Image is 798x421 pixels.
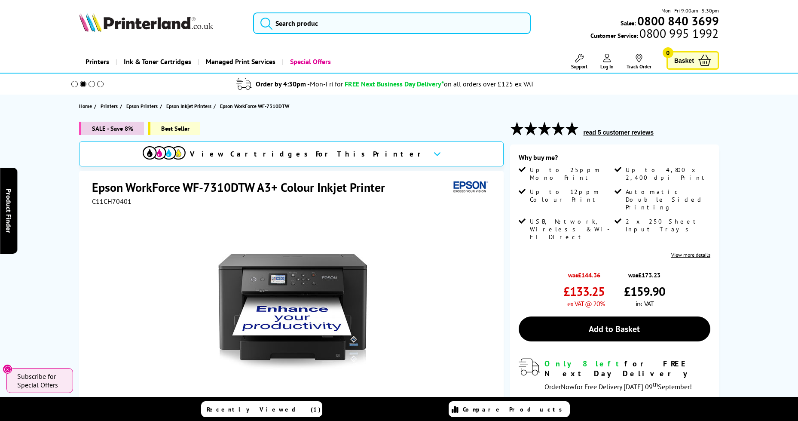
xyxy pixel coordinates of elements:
[198,51,282,73] a: Managed Print Services
[624,267,665,279] span: was
[581,129,656,136] button: read 5 customer reviews
[253,12,531,34] input: Search produc
[450,179,489,195] img: Epson
[79,101,92,111] span: Home
[166,101,214,111] a: Epson Inkjet Printers
[143,146,186,160] img: cmyk-icon.svg
[661,6,719,15] span: Mon - Fri 9:00am - 5:30pm
[17,372,64,389] span: Subscribe for Special Offers
[79,101,94,111] a: Home
[190,149,426,159] span: View Cartridges For This Printer
[636,17,719,25] a: 0800 840 3699
[624,283,665,299] span: £159.90
[101,101,120,111] a: Printers
[92,197,131,206] span: C11CH70401
[79,13,242,34] a: Printerland Logo
[530,218,613,241] span: USB, Network, Wireless & Wi-Fi Direct
[571,54,587,70] a: Support
[653,381,658,388] sup: th
[571,63,587,70] span: Support
[626,166,709,181] span: Up to 4,800 x 2,400 dpi Print
[79,13,213,32] img: Printerland Logo
[544,382,692,391] span: Order for Free Delivery [DATE] 09 September!
[79,122,144,135] span: SALE - Save 8%
[637,13,719,29] b: 0800 840 3699
[636,299,654,308] span: inc VAT
[519,317,710,341] a: Add to Basket
[444,80,534,88] div: on all orders over £125 ex VAT
[220,101,289,111] span: Epson WorkForce WF-7310DTW
[530,166,613,181] span: Up to 25ppm Mono Print
[449,401,570,417] a: Compare Products
[638,29,719,37] span: 0800 995 1992
[220,101,291,111] a: Epson WorkForce WF-7310DTW
[519,359,710,390] div: modal_delivery
[4,188,13,233] span: Product Finder
[79,51,116,73] a: Printers
[3,364,12,374] button: Close
[663,47,673,58] span: 0
[345,80,444,88] span: FREE Next Business Day Delivery*
[544,359,624,369] span: Only 8 left
[667,51,719,70] a: Basket 0
[126,101,158,111] span: Epson Printers
[578,271,600,279] strike: £144.36
[60,77,712,92] li: modal_delivery
[563,267,605,279] span: was
[282,51,337,73] a: Special Offers
[627,54,651,70] a: Track Order
[207,406,321,413] span: Recently Viewed (1)
[567,299,605,308] span: ex VAT @ 20%
[256,80,343,88] span: Order by 4:30pm -
[638,271,660,279] strike: £173.23
[126,101,160,111] a: Epson Printers
[561,382,575,391] span: Now
[626,188,709,211] span: Automatic Double Sided Printing
[116,51,198,73] a: Ink & Toner Cartridges
[201,401,322,417] a: Recently Viewed (1)
[310,80,343,88] span: Mon-Fri for
[600,54,614,70] a: Log In
[148,122,200,135] span: Best Seller
[563,283,605,299] span: £133.25
[671,252,710,258] a: View more details
[626,218,709,233] span: 2 x 250 Sheet Input Trays
[674,55,694,66] span: Basket
[530,188,613,203] span: Up to 12ppm Colour Print
[590,29,719,40] span: Customer Service:
[519,153,710,166] div: Why buy me?
[92,179,394,195] h1: Epson WorkForce WF-7310DTW A3+ Colour Inkjet Printer
[208,223,376,391] img: Epson WorkForce WF-7310DTW
[124,51,191,73] span: Ink & Toner Cartridges
[621,19,636,27] span: Sales:
[600,63,614,70] span: Log In
[463,406,567,413] span: Compare Products
[166,101,211,111] span: Epson Inkjet Printers
[544,359,710,378] div: for FREE Next Day Delivery
[101,101,118,111] span: Printers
